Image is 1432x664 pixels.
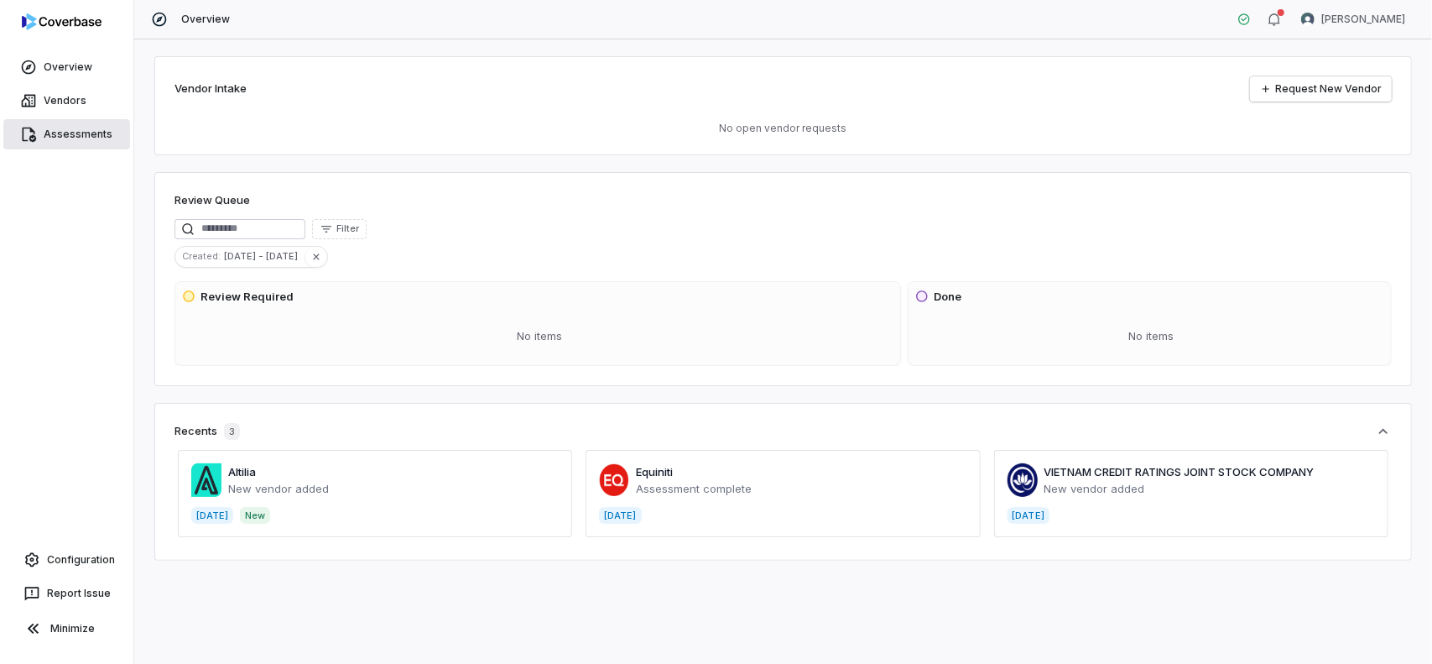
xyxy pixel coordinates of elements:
[336,222,359,235] span: Filter
[175,248,224,264] span: Created :
[3,52,130,82] a: Overview
[915,315,1388,358] div: No items
[1321,13,1405,26] span: [PERSON_NAME]
[1250,76,1392,102] a: Request New Vendor
[47,553,115,567] span: Configuration
[1301,13,1315,26] img: Stewart Mair avatar
[3,86,130,116] a: Vendors
[50,622,95,635] span: Minimize
[636,465,673,478] a: Equiniti
[22,13,102,30] img: logo-D7KZi-bG.svg
[224,423,240,440] span: 3
[312,219,367,239] button: Filter
[174,81,247,97] h2: Vendor Intake
[3,119,130,149] a: Assessments
[174,122,1392,135] p: No open vendor requests
[44,60,92,74] span: Overview
[44,94,86,107] span: Vendors
[7,545,127,575] a: Configuration
[7,578,127,609] button: Report Issue
[200,289,294,306] h3: Review Required
[1291,7,1415,32] button: Stewart Mair avatar[PERSON_NAME]
[174,192,250,209] h1: Review Queue
[934,289,961,306] h3: Done
[1044,465,1315,478] a: VIETNAM CREDIT RATINGS JOINT STOCK COMPANY
[47,587,111,600] span: Report Issue
[228,465,256,478] a: Altilia
[7,612,127,646] button: Minimize
[224,248,305,264] span: [DATE] - [DATE]
[174,423,240,440] div: Recents
[182,315,897,358] div: No items
[174,423,1392,440] button: Recents3
[44,128,112,141] span: Assessments
[181,13,230,26] span: Overview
